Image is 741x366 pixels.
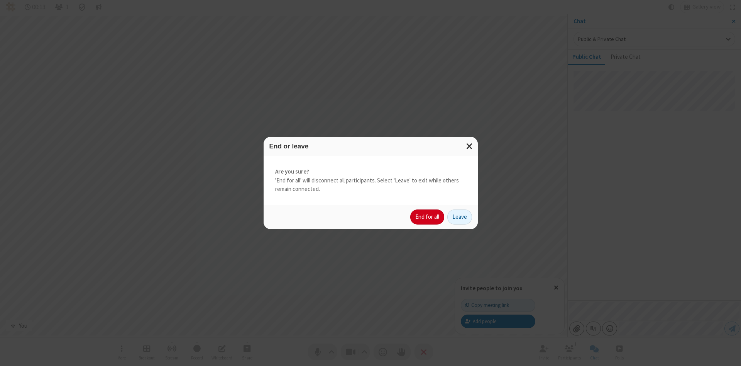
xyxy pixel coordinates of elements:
[264,156,478,205] div: 'End for all' will disconnect all participants. Select 'Leave' to exit while others remain connec...
[447,209,472,225] button: Leave
[269,143,472,150] h3: End or leave
[275,167,466,176] strong: Are you sure?
[410,209,444,225] button: End for all
[462,137,478,156] button: Close modal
